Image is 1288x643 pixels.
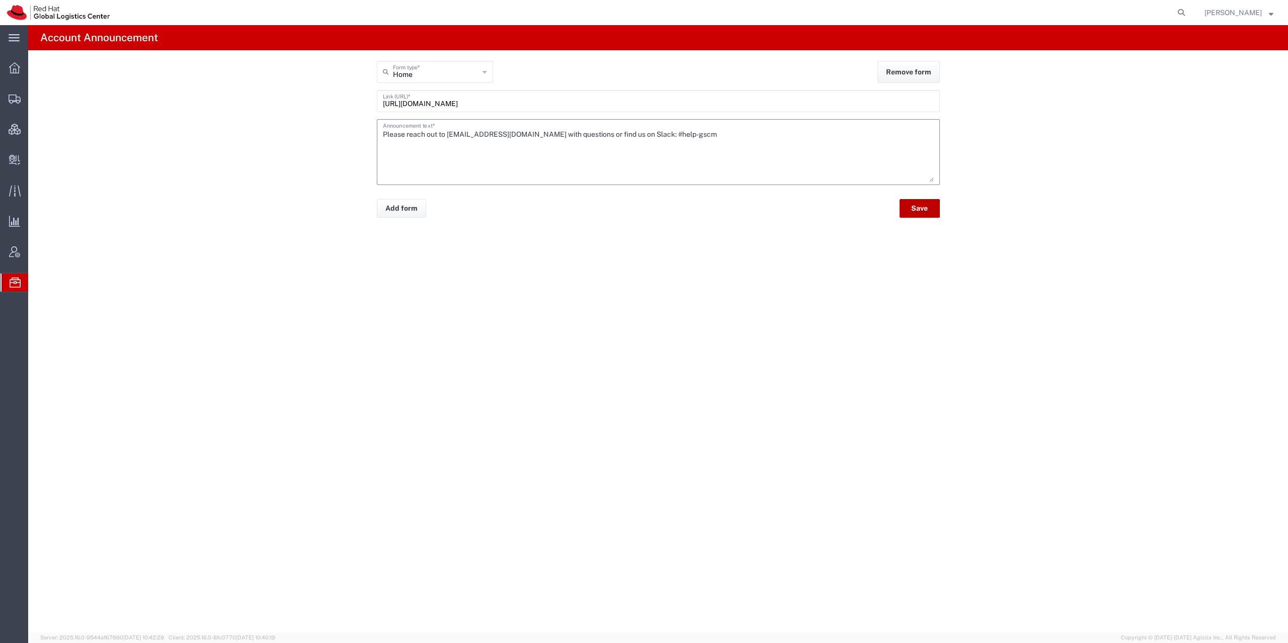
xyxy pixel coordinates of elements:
button: Remove form [877,61,940,83]
span: [DATE] 10:42:29 [123,634,164,640]
button: [PERSON_NAME] [1204,7,1274,19]
img: logo [7,5,110,20]
h4: Account Announcement [40,25,158,50]
span: [DATE] 10:40:19 [236,634,275,640]
span: Client: 2025.16.0-8fc0770 [169,634,275,640]
span: Server: 2025.16.0-9544af67660 [40,634,164,640]
span: Copyright © [DATE]-[DATE] Agistix Inc., All Rights Reserved [1121,633,1276,642]
button: Save [900,199,940,218]
button: Add form [377,199,426,218]
span: Eva Ruzickova [1204,7,1262,18]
